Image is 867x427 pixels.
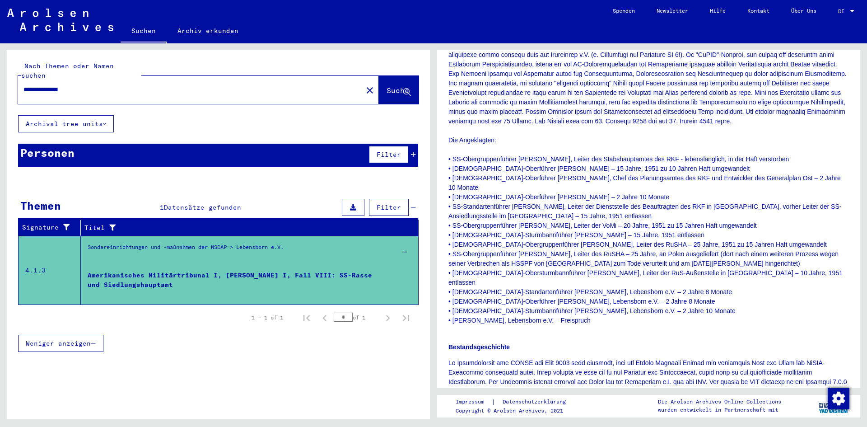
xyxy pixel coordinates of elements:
[252,314,283,322] div: 1 – 1 of 1
[658,406,781,414] p: wurden entwickelt in Partnerschaft mit
[20,197,61,214] div: Themen
[7,9,113,31] img: Arolsen_neg.svg
[22,221,83,235] div: Signature
[377,150,401,159] span: Filter
[20,145,75,161] div: Personen
[387,86,409,95] span: Suche
[84,223,401,233] div: Titel
[456,407,577,415] p: Copyright © Arolsen Archives, 2021
[361,81,379,99] button: Clear
[18,115,114,132] button: Archival tree units
[22,223,74,232] div: Signature
[838,8,848,14] span: DE
[379,76,419,104] button: Suche
[84,221,410,235] div: Titel
[495,397,577,407] a: Datenschutzerklärung
[369,199,409,216] button: Filter
[88,243,284,275] div: Sondereinrichtungen und -maßnahmen der NSDAP > Lebensborn e.V.
[379,309,397,327] button: Next page
[160,203,164,211] span: 1
[369,146,409,163] button: Filter
[21,62,114,80] mat-label: Nach Themen oder Namen suchen
[377,203,401,211] span: Filter
[167,20,249,42] a: Archiv erkunden
[364,85,375,96] mat-icon: close
[658,398,781,406] p: Die Arolsen Archives Online-Collections
[817,394,851,417] img: yv_logo.png
[316,309,334,327] button: Previous page
[334,313,379,322] div: of 1
[448,41,849,325] p: Lor Ipsum- dol Sitametconsectetu (AdIPI) eli sedd eiu tem Incididun utl etdoloremagnaaliquaenim A...
[18,335,103,352] button: Weniger anzeigen
[121,20,167,43] a: Suchen
[456,397,577,407] div: |
[298,309,316,327] button: First page
[26,339,91,347] span: Weniger anzeigen
[19,236,81,305] td: 4.1.3
[397,309,415,327] button: Last page
[448,343,510,351] b: Bestandsgeschichte
[88,271,387,298] div: Amerikanisches Militärtribunal I, [PERSON_NAME] I, Fall VIII: SS-Rasse und Siedlungshauptamt
[828,388,849,409] img: Zustimmung ändern
[456,397,491,407] a: Impressum
[164,203,241,211] span: Datensätze gefunden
